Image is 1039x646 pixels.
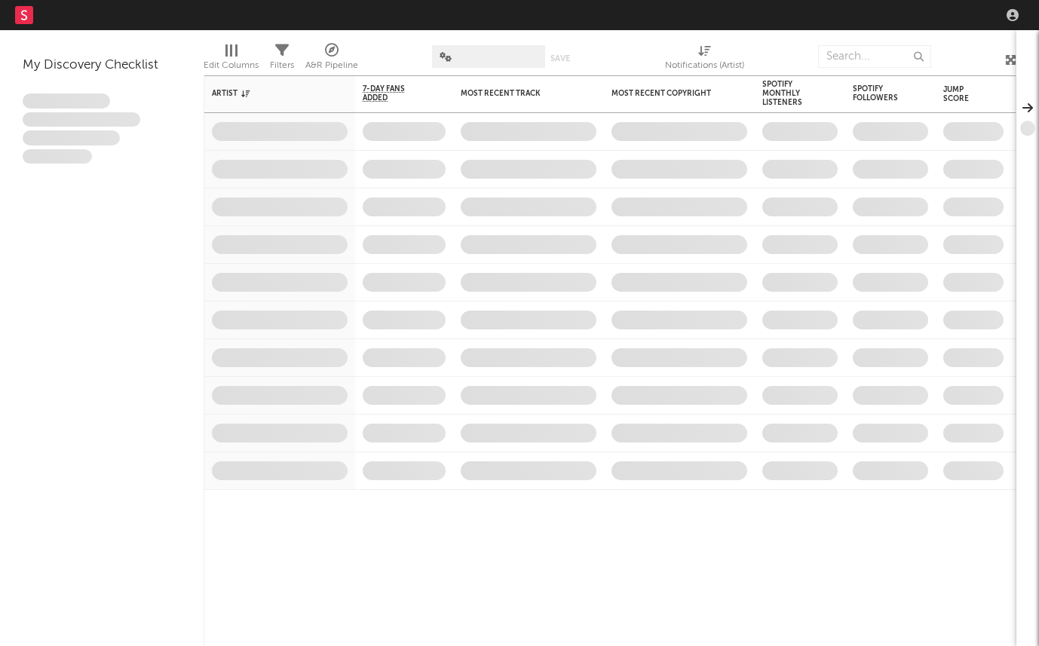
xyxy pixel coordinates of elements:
[305,57,358,75] div: A&R Pipeline
[270,57,294,75] div: Filters
[204,57,259,75] div: Edit Columns
[550,54,570,63] button: Save
[305,38,358,81] div: A&R Pipeline
[270,38,294,81] div: Filters
[943,85,981,103] div: Jump Score
[23,93,110,109] span: Lorem ipsum dolor
[23,112,140,127] span: Integer aliquet in purus et
[204,38,259,81] div: Edit Columns
[611,89,725,98] div: Most Recent Copyright
[23,130,120,145] span: Praesent ac interdum
[212,89,325,98] div: Artist
[818,45,931,68] input: Search...
[853,84,906,103] div: Spotify Followers
[665,57,744,75] div: Notifications (Artist)
[665,38,744,81] div: Notifications (Artist)
[23,149,92,164] span: Aliquam viverra
[461,89,574,98] div: Most Recent Track
[23,57,181,75] div: My Discovery Checklist
[762,80,815,107] div: Spotify Monthly Listeners
[363,84,423,103] span: 7-Day Fans Added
